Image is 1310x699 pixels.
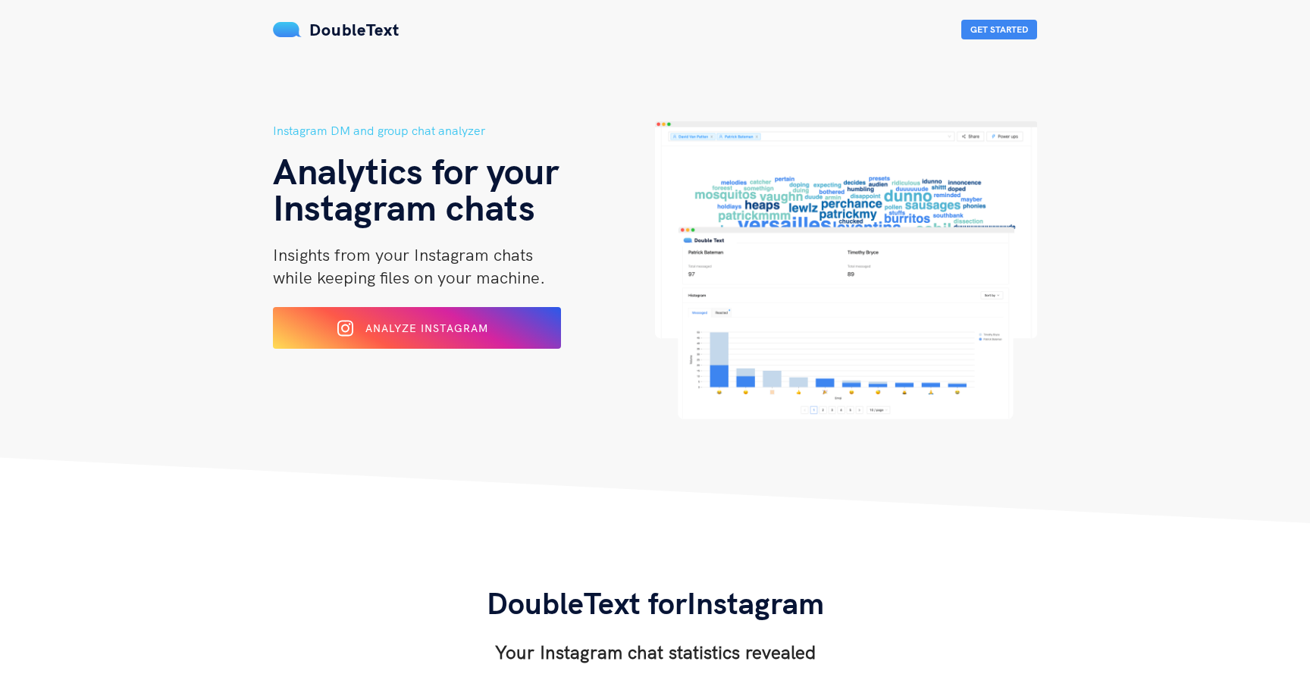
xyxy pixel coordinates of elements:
[487,640,824,664] h3: Your Instagram chat statistics revealed
[273,327,561,340] a: Analyze Instagram
[365,321,488,335] span: Analyze Instagram
[961,20,1037,39] button: Get Started
[309,19,400,40] span: DoubleText
[655,121,1037,419] img: hero
[487,584,824,622] span: DoubleText for Instagram
[273,19,400,40] a: DoubleText
[273,148,559,193] span: Analytics for your
[273,307,561,349] button: Analyze Instagram
[273,22,302,37] img: mS3x8y1f88AAAAABJRU5ErkJggg==
[273,244,533,265] span: Insights from your Instagram chats
[273,121,655,140] h5: Instagram DM and group chat analyzer
[273,267,545,288] span: while keeping files on your machine.
[273,184,535,230] span: Instagram chats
